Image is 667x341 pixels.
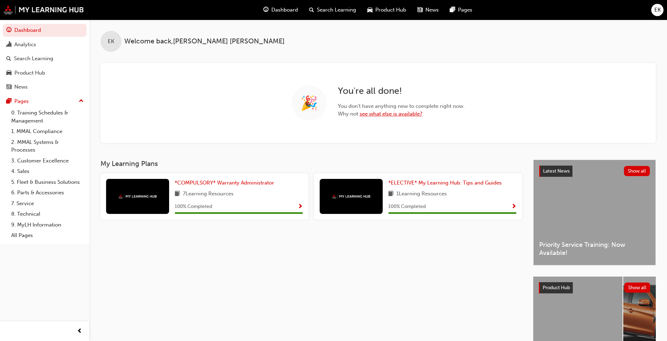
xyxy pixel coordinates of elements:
[183,190,234,199] span: 7 Learning Resources
[360,111,422,117] a: see what else is available?
[309,6,314,14] span: search-icon
[317,6,356,14] span: Search Learning
[8,187,86,198] a: 6. Parts & Accessories
[77,327,82,336] span: prev-icon
[539,282,650,293] a: Product HubShow all
[175,203,212,211] span: 100 % Completed
[651,4,663,16] button: EK
[425,6,439,14] span: News
[3,38,86,51] a: Analytics
[511,204,516,210] span: Show Progress
[14,97,29,105] div: Pages
[3,67,86,79] a: Product Hub
[175,180,274,186] span: *COMPULSORY* Warranty Administrator
[396,190,447,199] span: 1 Learning Resources
[388,179,505,187] a: *ELECTIVE* My Learning Hub: Tips and Guides
[417,6,423,14] span: news-icon
[338,102,465,110] span: You don't have anything new to complete right now.
[3,22,86,95] button: DashboardAnalyticsSearch LearningProduct HubNews
[8,126,86,137] a: 1. MMAL Compliance
[511,202,516,211] button: Show Progress
[258,3,304,17] a: guage-iconDashboard
[271,6,298,14] span: Dashboard
[124,37,285,46] span: Welcome back , [PERSON_NAME] [PERSON_NAME]
[543,168,570,174] span: Latest News
[14,83,28,91] div: News
[6,98,12,105] span: pages-icon
[3,52,86,65] a: Search Learning
[533,160,656,265] a: Latest NewsShow allPriority Service Training: Now Available!
[543,285,570,291] span: Product Hub
[14,69,45,77] div: Product Hub
[6,27,12,34] span: guage-icon
[300,99,318,107] span: 🎉
[539,166,650,177] a: Latest NewsShow all
[8,155,86,166] a: 3. Customer Excellence
[175,179,277,187] a: *COMPULSORY* Warranty Administrator
[6,56,11,62] span: search-icon
[79,97,84,106] span: up-icon
[388,190,394,199] span: book-icon
[375,6,406,14] span: Product Hub
[8,177,86,188] a: 5. Fleet & Business Solutions
[304,3,362,17] a: search-iconSearch Learning
[14,55,53,63] div: Search Learning
[108,37,114,46] span: EK
[6,70,12,76] span: car-icon
[14,41,36,49] div: Analytics
[8,209,86,220] a: 8. Technical
[298,202,303,211] button: Show Progress
[450,6,455,14] span: pages-icon
[175,190,180,199] span: book-icon
[338,85,465,97] h2: You're all done!
[8,107,86,126] a: 0. Training Schedules & Management
[8,198,86,209] a: 7. Service
[539,241,650,257] span: Priority Service Training: Now Available!
[8,230,86,241] a: All Pages
[3,24,86,37] a: Dashboard
[654,6,661,14] span: EK
[8,166,86,177] a: 4. Sales
[332,194,370,199] img: mmal
[6,42,12,48] span: chart-icon
[388,180,502,186] span: *ELECTIVE* My Learning Hub: Tips and Guides
[412,3,444,17] a: news-iconNews
[367,6,373,14] span: car-icon
[362,3,412,17] a: car-iconProduct Hub
[624,166,650,176] button: Show all
[388,203,426,211] span: 100 % Completed
[458,6,472,14] span: Pages
[3,95,86,108] button: Pages
[338,110,465,118] span: Why not
[4,5,84,14] img: mmal
[8,220,86,230] a: 9. MyLH Information
[6,84,12,90] span: news-icon
[263,6,269,14] span: guage-icon
[100,160,522,168] h3: My Learning Plans
[3,81,86,93] a: News
[444,3,478,17] a: pages-iconPages
[298,204,303,210] span: Show Progress
[624,283,651,293] button: Show all
[8,137,86,155] a: 2. MMAL Systems & Processes
[118,194,157,199] img: mmal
